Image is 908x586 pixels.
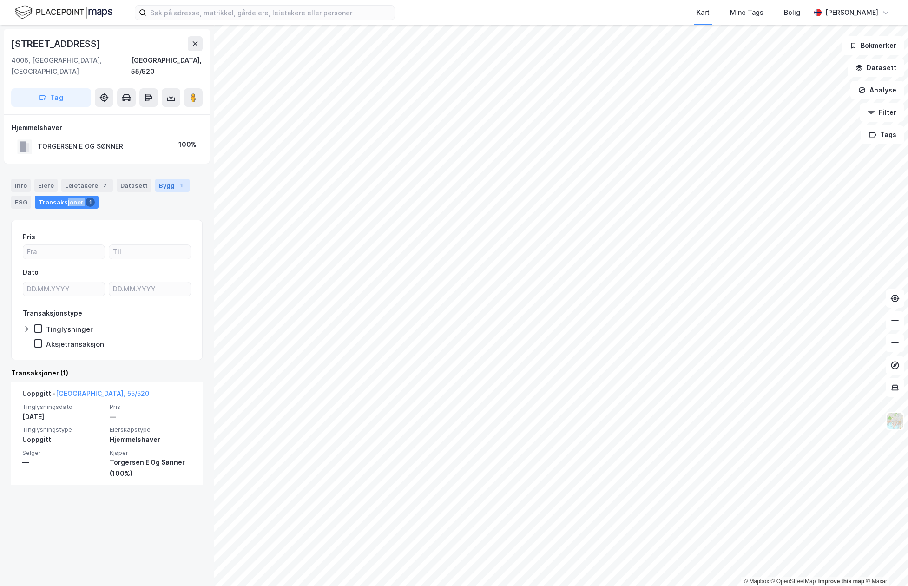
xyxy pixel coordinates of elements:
[23,282,105,296] input: DD.MM.YYYY
[56,389,149,397] a: [GEOGRAPHIC_DATA], 55/520
[15,4,112,20] img: logo.f888ab2527a4732fd821a326f86c7f29.svg
[110,457,191,479] div: Torgersen E Og Sønner (100%)
[61,179,113,192] div: Leietakere
[155,179,190,192] div: Bygg
[848,59,904,77] button: Datasett
[110,434,191,445] div: Hjemmelshaver
[11,36,102,51] div: [STREET_ADDRESS]
[861,125,904,144] button: Tags
[744,578,769,585] a: Mapbox
[784,7,800,18] div: Bolig
[730,7,763,18] div: Mine Tags
[109,282,191,296] input: DD.MM.YYYY
[110,411,191,422] div: —
[862,541,908,586] div: Kontrollprogram for chat
[22,449,104,457] span: Selger
[22,388,149,403] div: Uoppgitt -
[23,231,35,243] div: Pris
[11,368,203,379] div: Transaksjoner (1)
[131,55,203,77] div: [GEOGRAPHIC_DATA], 55/520
[862,541,908,586] iframe: Chat Widget
[23,245,105,259] input: Fra
[23,308,82,319] div: Transaksjonstype
[860,103,904,122] button: Filter
[146,6,395,20] input: Søk på adresse, matrikkel, gårdeiere, leietakere eller personer
[110,449,191,457] span: Kjøper
[842,36,904,55] button: Bokmerker
[22,457,104,468] div: —
[177,181,186,190] div: 1
[35,196,99,209] div: Transaksjoner
[697,7,710,18] div: Kart
[22,403,104,411] span: Tinglysningsdato
[34,179,58,192] div: Eiere
[11,179,31,192] div: Info
[46,325,93,334] div: Tinglysninger
[109,245,191,259] input: Til
[110,403,191,411] span: Pris
[850,81,904,99] button: Analyse
[38,141,123,152] div: TORGERSEN E OG SØNNER
[12,122,202,133] div: Hjemmelshaver
[886,412,904,430] img: Z
[22,411,104,422] div: [DATE]
[46,340,104,349] div: Aksjetransaksjon
[22,434,104,445] div: Uoppgitt
[178,139,197,150] div: 100%
[771,578,816,585] a: OpenStreetMap
[100,181,109,190] div: 2
[117,179,151,192] div: Datasett
[86,198,95,207] div: 1
[11,55,131,77] div: 4006, [GEOGRAPHIC_DATA], [GEOGRAPHIC_DATA]
[23,267,39,278] div: Dato
[11,88,91,107] button: Tag
[22,426,104,434] span: Tinglysningstype
[818,578,864,585] a: Improve this map
[110,426,191,434] span: Eierskapstype
[825,7,878,18] div: [PERSON_NAME]
[11,196,31,209] div: ESG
